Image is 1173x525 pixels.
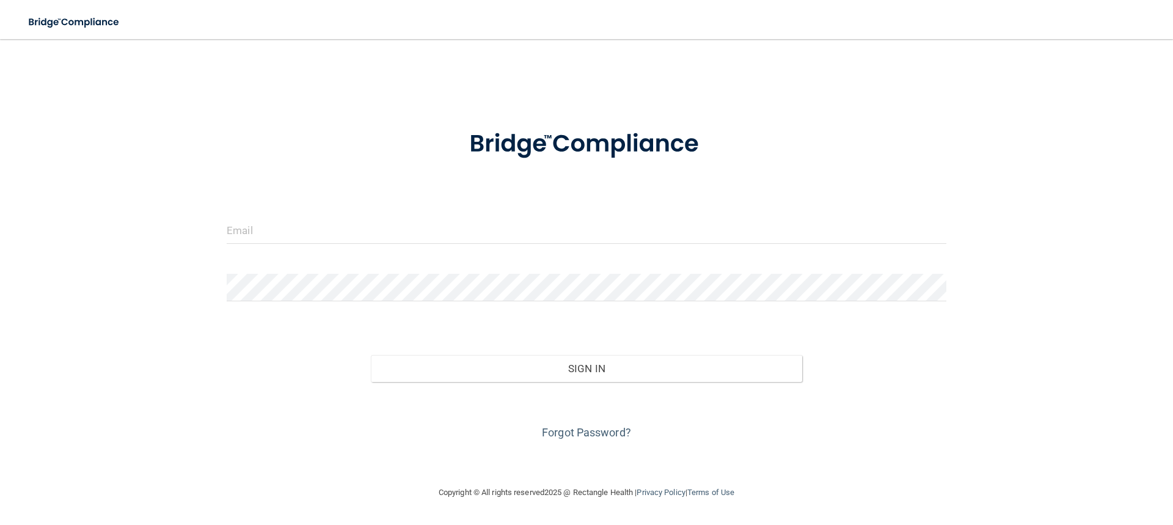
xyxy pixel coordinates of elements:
[542,426,631,439] a: Forgot Password?
[371,355,803,382] button: Sign In
[227,216,946,244] input: Email
[637,488,685,497] a: Privacy Policy
[18,10,131,35] img: bridge_compliance_login_screen.278c3ca4.svg
[364,473,809,512] div: Copyright © All rights reserved 2025 @ Rectangle Health | |
[444,112,729,176] img: bridge_compliance_login_screen.278c3ca4.svg
[687,488,734,497] a: Terms of Use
